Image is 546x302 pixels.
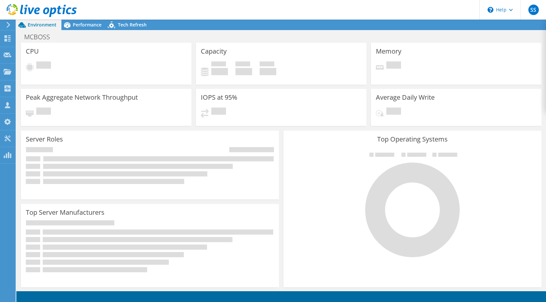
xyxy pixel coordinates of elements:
h3: Average Daily Write [376,94,435,101]
h3: Top Server Manufacturers [26,209,104,216]
span: Tech Refresh [118,22,147,28]
h4: 0 GiB [260,68,276,75]
span: Pending [36,108,51,116]
span: Environment [28,22,56,28]
h4: 0 GiB [235,68,252,75]
h3: IOPS at 95% [201,94,237,101]
span: Total [260,61,274,68]
span: Pending [386,108,401,116]
svg: \n [488,7,493,13]
span: Free [235,61,250,68]
h1: MCBOSS [21,33,60,41]
h3: Capacity [201,48,227,55]
span: Performance [73,22,102,28]
h3: Peak Aggregate Network Throughput [26,94,138,101]
span: SS [528,5,539,15]
span: Used [211,61,226,68]
h3: Server Roles [26,136,63,143]
h3: Memory [376,48,401,55]
span: Pending [386,61,401,70]
span: Pending [36,61,51,70]
h4: 0 GiB [211,68,228,75]
h3: Top Operating Systems [288,136,537,143]
span: Pending [211,108,226,116]
h3: CPU [26,48,39,55]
